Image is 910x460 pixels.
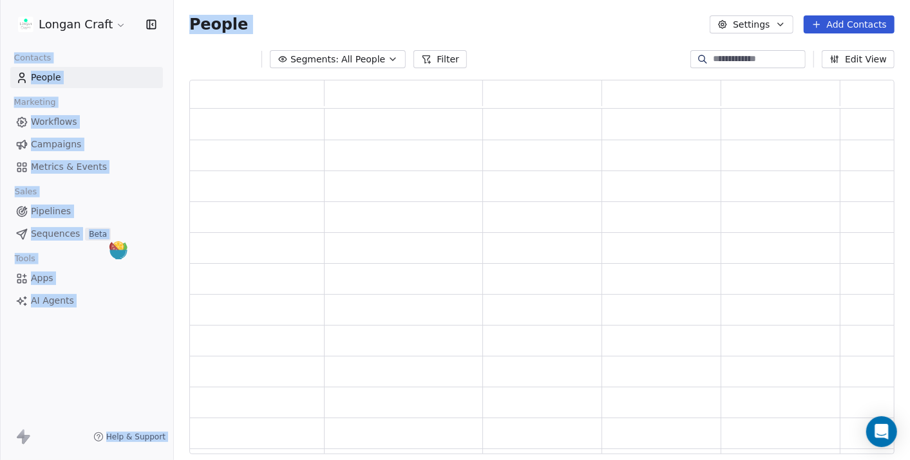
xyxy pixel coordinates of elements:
span: Longan Craft [39,16,113,33]
span: Sequences [31,227,80,241]
span: Sales [9,182,43,201]
a: Campaigns [10,134,163,155]
span: People [31,71,61,84]
button: Add Contacts [804,15,895,33]
img: Untitled%20design%20(16).png [18,17,33,32]
span: Campaigns [31,138,81,151]
span: Beta [85,228,111,241]
a: People [10,67,163,88]
button: Edit View [822,50,895,68]
div: Open Intercom Messenger [866,416,897,447]
span: Apps [31,271,53,285]
span: Pipelines [31,205,71,218]
button: Longan Craft [15,14,129,35]
span: Contacts [8,48,57,68]
a: Help & Support [93,432,166,442]
span: Help & Support [106,432,166,442]
span: Metrics & Events [31,160,107,174]
a: Apps [10,268,163,289]
a: AI Agents [10,290,163,311]
span: Marketing [8,93,61,112]
span: Workflows [31,115,77,129]
span: Segments: [290,53,339,66]
a: Metrics & Events [10,156,163,178]
span: AI Agents [31,294,74,308]
span: All People [341,53,385,66]
a: Pipelines [10,201,163,222]
button: Filter [413,50,467,68]
a: Workflows [10,111,163,133]
button: Settings [710,15,793,33]
a: SequencesBeta [10,223,163,244]
span: Tools [9,249,41,268]
span: People [189,15,248,34]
